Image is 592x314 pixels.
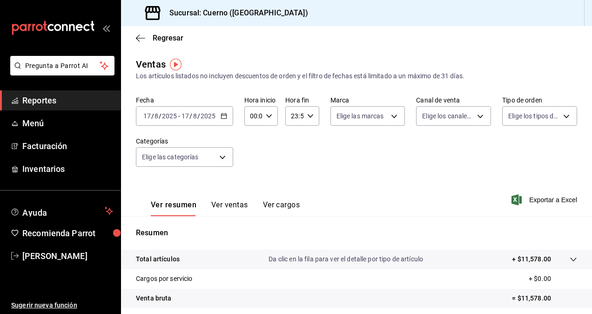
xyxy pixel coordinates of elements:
button: Exportar a Excel [513,194,577,205]
img: Tooltip marker [170,59,182,70]
span: / [159,112,161,120]
p: + $0.00 [529,274,577,284]
span: [PERSON_NAME] [22,250,113,262]
span: Inventarios [22,163,113,175]
button: open_drawer_menu [102,24,110,32]
input: -- [193,112,197,120]
button: Pregunta a Parrot AI [10,56,114,75]
div: Los artículos listados no incluyen descuentos de orden y el filtro de fechas está limitado a un m... [136,71,577,81]
span: Recomienda Parrot [22,227,113,239]
label: Tipo de orden [502,97,577,103]
span: Regresar [153,34,183,42]
button: Ver cargos [263,200,300,216]
label: Fecha [136,97,233,103]
span: Elige las marcas [336,111,384,121]
span: Facturación [22,140,113,152]
input: -- [143,112,151,120]
label: Marca [330,97,405,103]
p: + $11,578.00 [512,254,551,264]
span: Menú [22,117,113,130]
p: Resumen [136,227,577,239]
p: = $11,578.00 [512,294,577,303]
span: Reportes [22,94,113,107]
p: Da clic en la fila para ver el detalle por tipo de artículo [269,254,423,264]
input: -- [181,112,189,120]
input: ---- [200,112,216,120]
span: Elige las categorías [142,152,199,162]
span: - [178,112,180,120]
span: Elige los canales de venta [422,111,474,121]
input: ---- [161,112,177,120]
span: / [197,112,200,120]
p: Cargos por servicio [136,274,193,284]
span: / [151,112,154,120]
label: Hora inicio [244,97,278,103]
input: -- [154,112,159,120]
label: Categorías [136,138,233,144]
p: Total artículos [136,254,180,264]
div: Ventas [136,57,166,71]
p: Venta bruta [136,294,171,303]
div: navigation tabs [151,200,300,216]
label: Hora fin [285,97,319,103]
span: / [189,112,192,120]
span: Sugerir nueva función [11,300,113,310]
a: Pregunta a Parrot AI [7,68,114,77]
button: Regresar [136,34,183,42]
button: Ver ventas [211,200,248,216]
label: Canal de venta [416,97,491,103]
button: Ver resumen [151,200,196,216]
h3: Sucursal: Cuerno ([GEOGRAPHIC_DATA]) [162,7,308,19]
span: Elige los tipos de orden [508,111,560,121]
span: Ayuda [22,205,101,217]
span: Pregunta a Parrot AI [25,61,100,71]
